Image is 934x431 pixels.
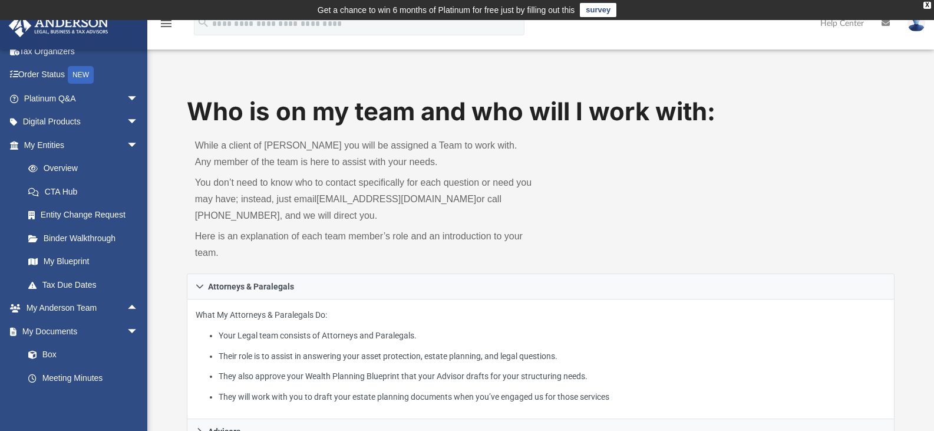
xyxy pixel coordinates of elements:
span: arrow_drop_down [127,320,150,344]
a: Tax Due Dates [16,273,156,297]
li: They also approve your Wealth Planning Blueprint that your Advisor drafts for your structuring ne... [219,369,886,384]
i: search [197,16,210,29]
p: While a client of [PERSON_NAME] you will be assigned a Team to work with. Any member of the team ... [195,137,533,170]
img: Anderson Advisors Platinum Portal [5,14,112,37]
a: Box [16,343,144,367]
a: Overview [16,157,156,180]
a: survey [580,3,616,17]
a: menu [159,22,173,31]
span: arrow_drop_down [127,133,150,157]
h1: Who is on my team and who will I work with: [187,94,895,129]
a: Tax Organizers [8,40,156,63]
i: menu [159,17,173,31]
p: You don’t need to know who to contact specifically for each question or need you may have; instea... [195,175,533,224]
span: Attorneys & Paralegals [208,282,294,291]
div: Attorneys & Paralegals [187,300,895,419]
li: Your Legal team consists of Attorneys and Paralegals. [219,328,886,343]
div: close [923,2,931,9]
li: Their role is to assist in answering your asset protection, estate planning, and legal questions. [219,349,886,364]
a: My Entitiesarrow_drop_down [8,133,156,157]
a: [EMAIL_ADDRESS][DOMAIN_NAME] [316,194,476,204]
span: arrow_drop_up [127,297,150,321]
img: User Pic [907,15,925,32]
a: Meeting Minutes [16,366,150,390]
span: arrow_drop_down [127,87,150,111]
a: Forms Library [16,390,144,413]
p: What My Attorneys & Paralegals Do: [196,308,886,404]
div: NEW [68,66,94,84]
a: Digital Productsarrow_drop_down [8,110,156,134]
a: Entity Change Request [16,203,156,227]
a: My Anderson Teamarrow_drop_up [8,297,150,320]
a: Attorneys & Paralegals [187,274,895,300]
a: Binder Walkthrough [16,226,156,250]
a: CTA Hub [16,180,156,203]
a: Platinum Q&Aarrow_drop_down [8,87,156,110]
li: They will work with you to draft your estate planning documents when you’ve engaged us for those ... [219,390,886,404]
p: Here is an explanation of each team member’s role and an introduction to your team. [195,228,533,261]
a: My Documentsarrow_drop_down [8,320,150,343]
a: Order StatusNEW [8,63,156,87]
span: arrow_drop_down [127,110,150,134]
div: Get a chance to win 6 months of Platinum for free just by filling out this [318,3,575,17]
a: My Blueprint [16,250,150,274]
